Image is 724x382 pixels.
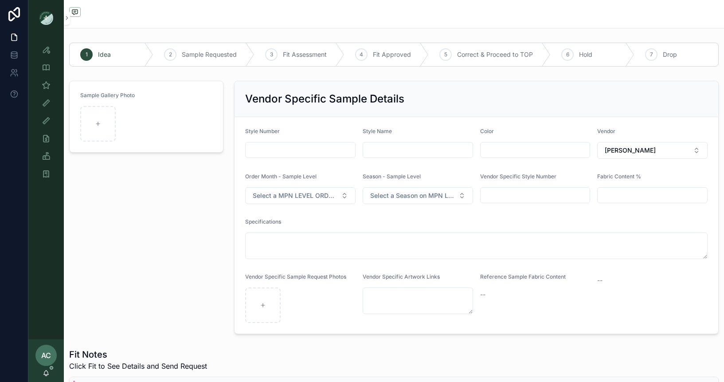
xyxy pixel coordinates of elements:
[444,51,447,58] span: 5
[480,290,485,299] span: --
[663,50,677,59] span: Drop
[579,50,592,59] span: Hold
[363,273,440,280] span: Vendor Specific Artwork Links
[283,50,327,59] span: Fit Assessment
[650,51,653,58] span: 7
[605,146,656,155] span: [PERSON_NAME]
[363,187,473,204] button: Select Button
[363,128,392,134] span: Style Name
[370,191,455,200] span: Select a Season on MPN Level
[245,218,281,225] span: Specifications
[245,128,280,134] span: Style Number
[245,92,404,106] h2: Vendor Specific Sample Details
[182,50,237,59] span: Sample Requested
[363,173,421,180] span: Season - Sample Level
[28,35,64,193] div: scrollable content
[597,173,641,180] span: Fabric Content %
[253,191,337,200] span: Select a MPN LEVEL ORDER MONTH
[69,348,207,361] h1: Fit Notes
[69,361,207,371] span: Click Fit to See Details and Send Request
[80,92,135,98] span: Sample Gallery Photo
[41,350,51,361] span: AC
[360,51,363,58] span: 4
[480,128,494,134] span: Color
[597,128,615,134] span: Vendor
[245,187,356,204] button: Select Button
[245,273,346,280] span: Vendor Specific Sample Request Photos
[597,142,708,159] button: Select Button
[597,276,603,285] span: --
[98,50,111,59] span: Idea
[245,173,317,180] span: Order Month - Sample Level
[480,173,556,180] span: Vendor Specific Style Number
[480,273,566,280] span: Reference Sample Fabric Content
[86,51,88,58] span: 1
[270,51,273,58] span: 3
[457,50,533,59] span: Correct & Proceed to TOP
[39,11,53,25] img: App logo
[566,51,569,58] span: 6
[169,51,172,58] span: 2
[373,50,411,59] span: Fit Approved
